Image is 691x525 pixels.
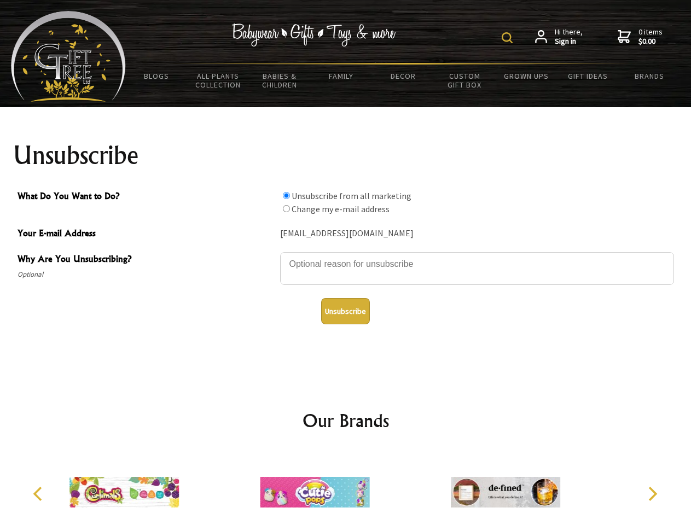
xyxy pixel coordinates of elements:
label: Unsubscribe from all marketing [292,190,411,201]
div: [EMAIL_ADDRESS][DOMAIN_NAME] [280,225,674,242]
a: Brands [619,65,681,87]
img: Babywear - Gifts - Toys & more [232,24,396,46]
textarea: Why Are You Unsubscribing? [280,252,674,285]
a: Family [311,65,373,87]
a: Decor [372,65,434,87]
span: What Do You Want to Do? [18,189,275,205]
img: product search [502,32,513,43]
label: Change my e-mail address [292,203,390,214]
a: All Plants Collection [188,65,249,96]
a: Grown Ups [495,65,557,87]
a: Custom Gift Box [434,65,496,96]
a: 0 items$0.00 [618,27,663,46]
strong: $0.00 [638,37,663,46]
strong: Sign in [555,37,583,46]
button: Previous [27,482,51,506]
input: What Do You Want to Do? [283,192,290,199]
a: BLOGS [126,65,188,87]
span: 0 items [638,27,663,46]
input: What Do You Want to Do? [283,205,290,212]
button: Next [640,482,664,506]
h1: Unsubscribe [13,142,678,168]
a: Babies & Children [249,65,311,96]
span: Optional [18,268,275,281]
span: Why Are You Unsubscribing? [18,252,275,268]
a: Gift Ideas [557,65,619,87]
a: Hi there,Sign in [535,27,583,46]
span: Your E-mail Address [18,226,275,242]
button: Unsubscribe [321,298,370,324]
span: Hi there, [555,27,583,46]
h2: Our Brands [22,407,670,434]
img: Babyware - Gifts - Toys and more... [11,11,126,102]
